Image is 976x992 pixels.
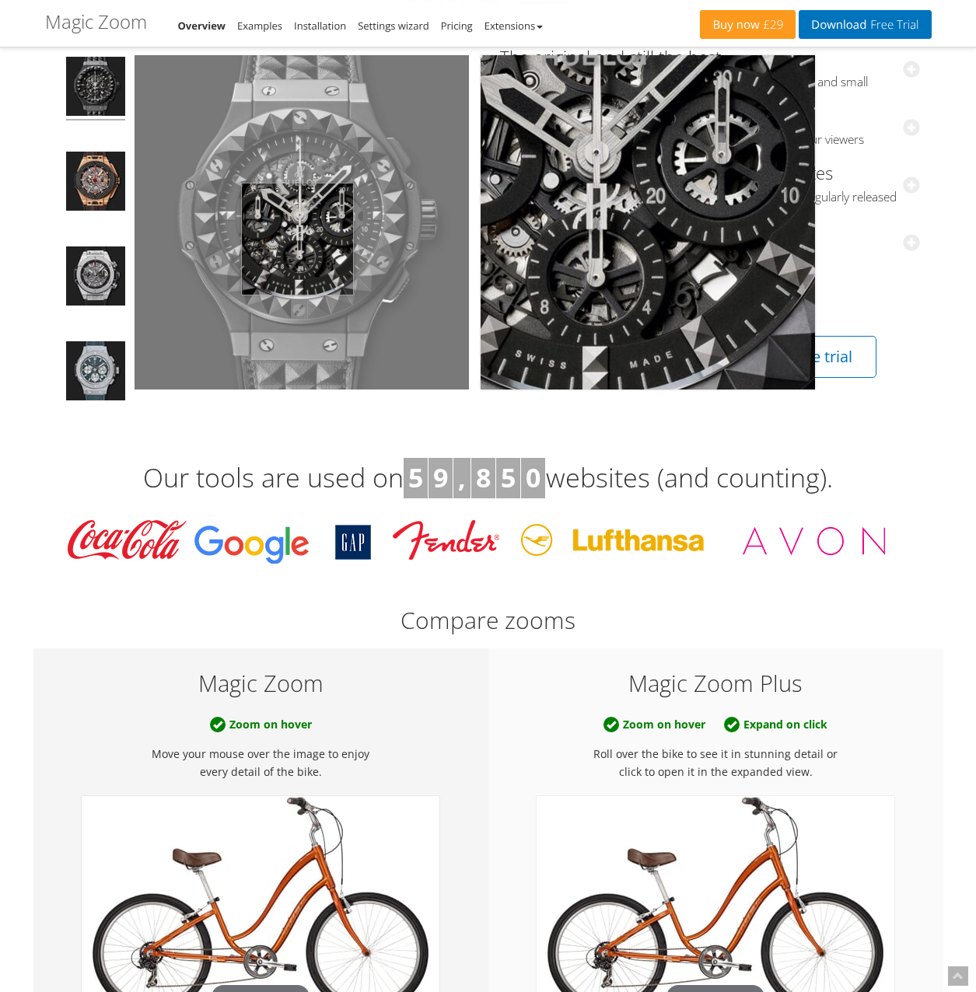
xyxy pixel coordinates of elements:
span: Always look fabulous – you'll have access to new versions, regularly released [500,190,920,205]
b: 0 [526,459,540,495]
span: £29 [760,19,784,31]
h3: Our tools are used on websites (and counting). [45,458,932,498]
a: Overview [178,19,226,33]
h3: Get Magic Zoom [DATE]! [516,297,904,317]
b: Expand on click [716,711,835,737]
img: Big Bang Unico Titanium - Magic Zoom Demo [66,246,125,310]
a: Show plenty of product imagesEffortlessly swap between many images, giving variety to your viewers [500,103,920,148]
img: Big Bang Jeans - Magic Zoom Demo [66,341,125,405]
a: Big Bang Depeche Mode [65,55,127,122]
p: Roll over the bike to see it in stunning detail or click to open it in the expanded view. [503,745,929,781]
a: Installation [294,19,346,33]
b: 9 [433,459,448,495]
span: Show every detail on any device [500,247,920,263]
h5: Magic Zoom [48,671,474,696]
a: Examples [237,19,282,33]
b: 8 [476,459,491,495]
a: Buy now£29 [700,10,796,39]
a: Big Bang Jeans [65,340,127,407]
img: Big Bang Depeche Mode - Magic Zoom Demo [66,57,125,121]
a: Fully responsive JavaScript image zoomShow every detail on any device [500,218,920,263]
a: View Pricing [544,336,679,378]
a: The original and still the bestMagic Zoom has been the professional choice of brands big and small [500,45,920,89]
h1: Magic Zoom [45,12,147,32]
a: Settings wizard [358,19,429,33]
p: Move your mouse over the image to enjoy every detail of the bike. [48,745,474,781]
a: DownloadFree Trial [799,10,931,39]
b: , [458,459,466,495]
a: Pricing [441,19,473,33]
span: Magic Zoom has been the professional choice of brands big and small [500,75,920,90]
img: Big Bang Ferrari King Gold Carbon [66,152,125,215]
b: 5 [408,459,423,495]
a: Extensions [485,19,543,33]
a: Big Bang Unico Titanium [65,245,127,312]
span: Free Trial [866,19,918,31]
img: Magic Toolbox Customers [57,514,920,568]
span: Effortlessly swap between many images, giving variety to your viewers [500,132,920,148]
h5: Magic Zoom Plus [503,671,929,696]
b: 5 [501,459,516,495]
h2: Compare zooms [45,607,932,633]
a: Download free trial [690,336,876,378]
a: Future-proof your site with regular updatesAlways look fabulous – you'll have access to new versi... [500,161,920,205]
b: Zoom on hover [596,711,713,737]
a: Big Bang Ferrari King Gold Carbon [65,150,127,217]
b: Zoom on hover [202,711,320,737]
